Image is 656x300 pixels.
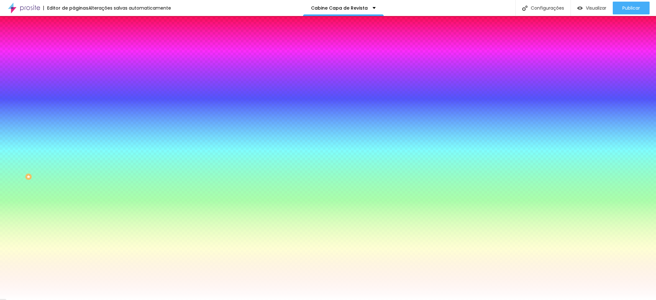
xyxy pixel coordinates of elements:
[311,5,368,11] font: Cabine Capa de Revista
[613,2,650,14] button: Publicar
[571,2,613,14] button: Visualizar
[88,5,171,11] font: Alterações salvas automaticamente
[531,5,564,11] font: Configurações
[47,5,88,11] font: Editor de páginas
[522,5,528,11] img: Ícone
[622,5,640,11] font: Publicar
[577,5,583,11] img: view-1.svg
[586,5,606,11] font: Visualizar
